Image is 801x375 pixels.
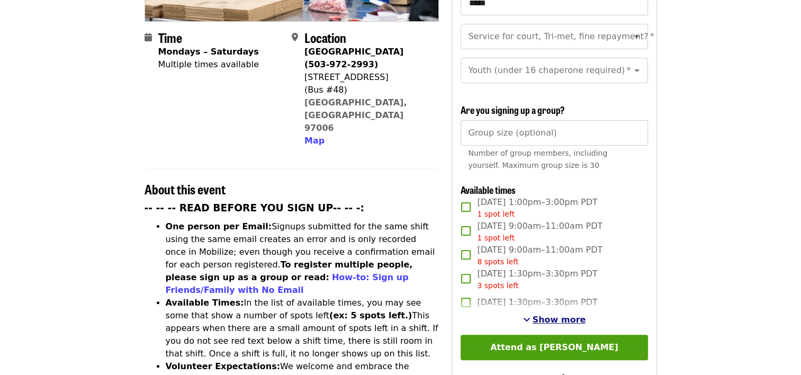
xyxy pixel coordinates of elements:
[461,120,647,146] input: [object Object]
[477,210,515,218] span: 1 spot left
[477,196,597,220] span: [DATE] 1:00pm–3:00pm PDT
[523,314,586,326] button: See more timeslots
[629,29,644,44] button: Open
[533,315,586,325] span: Show more
[477,220,602,244] span: [DATE] 9:00am–11:00am PDT
[292,32,298,42] i: map-marker-alt icon
[158,28,182,47] span: Time
[477,244,602,267] span: [DATE] 9:00am–11:00am PDT
[166,221,272,231] strong: One person per Email:
[468,149,607,169] span: Number of group members, including yourself. Maximum group size is 30
[477,296,597,309] span: [DATE] 1:30pm–3:30pm PDT
[304,84,430,96] div: (Bus #48)
[304,135,325,147] button: Map
[166,260,413,282] strong: To register multiple people, please sign up as a group or read:
[461,183,516,197] span: Available times
[166,272,409,295] a: How-to: Sign up Friends/Family with No Email
[166,297,439,360] li: In the list of available times, you may see some that show a number of spots left This appears wh...
[629,63,644,78] button: Open
[477,234,515,242] span: 1 spot left
[477,267,597,291] span: [DATE] 1:30pm–3:30pm PDT
[304,97,407,133] a: [GEOGRAPHIC_DATA], [GEOGRAPHIC_DATA] 97006
[166,298,244,308] strong: Available Times:
[477,257,518,266] span: 8 spots left
[477,281,518,290] span: 3 spots left
[304,136,325,146] span: Map
[158,47,259,57] strong: Mondays – Saturdays
[145,202,365,213] strong: -- -- -- READ BEFORE YOU SIGN UP-- -- -:
[304,28,346,47] span: Location
[304,47,403,69] strong: [GEOGRAPHIC_DATA] (503-972-2993)
[166,361,281,371] strong: Volunteer Expectations:
[145,180,226,198] span: About this event
[158,58,259,71] div: Multiple times available
[166,220,439,297] li: Signups submitted for the same shift using the same email creates an error and is only recorded o...
[461,103,565,117] span: Are you signing up a group?
[461,335,647,360] button: Attend as [PERSON_NAME]
[304,71,430,84] div: [STREET_ADDRESS]
[329,310,412,320] strong: (ex: 5 spots left.)
[145,32,152,42] i: calendar icon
